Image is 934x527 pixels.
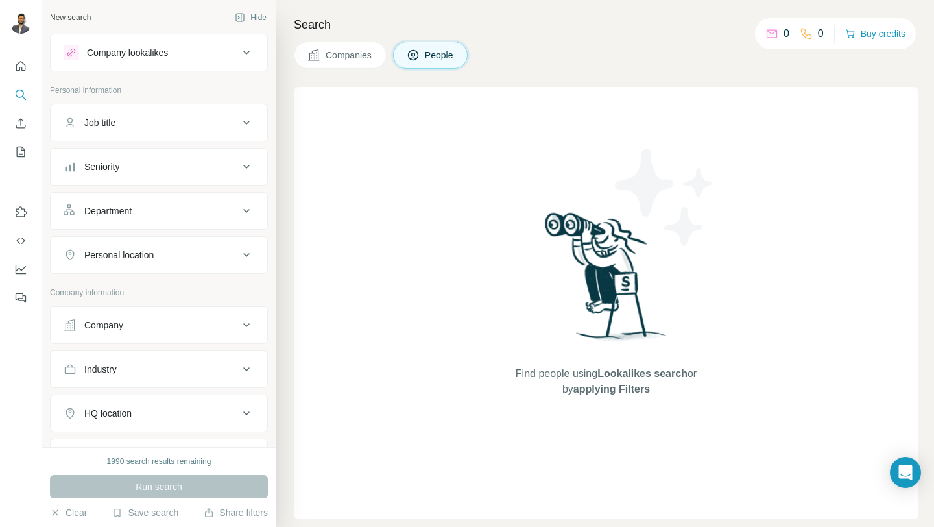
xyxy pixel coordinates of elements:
div: Personal location [84,249,154,262]
div: Job title [84,116,115,129]
div: Seniority [84,160,119,173]
button: Save search [112,506,178,519]
button: Industry [51,354,267,385]
span: applying Filters [573,384,650,395]
button: Enrich CSV [10,112,31,135]
div: 1990 search results remaining [107,456,211,467]
div: Department [84,204,132,217]
button: Job title [51,107,267,138]
span: Companies [326,49,373,62]
p: Personal information [50,84,268,96]
p: 0 [818,26,824,42]
div: Open Intercom Messenger [890,457,921,488]
div: New search [50,12,91,23]
button: Buy credits [845,25,905,43]
button: My lists [10,140,31,164]
div: Industry [84,363,117,376]
button: Use Surfe API [10,229,31,252]
button: Clear [50,506,87,519]
button: Company lookalikes [51,37,267,68]
span: People [425,49,455,62]
span: Lookalikes search [597,368,688,379]
button: Company [51,310,267,341]
button: HQ location [51,398,267,429]
button: Search [10,83,31,106]
span: Find people using or by [502,366,710,397]
h4: Search [294,16,918,34]
img: Surfe Illustration - Woman searching with binoculars [539,209,674,354]
p: Company information [50,287,268,299]
button: Personal location [51,239,267,271]
button: Seniority [51,151,267,182]
button: Quick start [10,55,31,78]
button: Use Surfe on LinkedIn [10,201,31,224]
button: Hide [226,8,276,27]
button: Share filters [204,506,268,519]
button: Dashboard [10,258,31,281]
button: Department [51,195,267,227]
div: Company [84,319,123,332]
img: Surfe Illustration - Stars [606,139,723,256]
img: Avatar [10,13,31,34]
div: HQ location [84,407,132,420]
p: 0 [784,26,789,42]
button: Annual revenue ($) [51,442,267,473]
div: Company lookalikes [87,46,168,59]
button: Feedback [10,286,31,310]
